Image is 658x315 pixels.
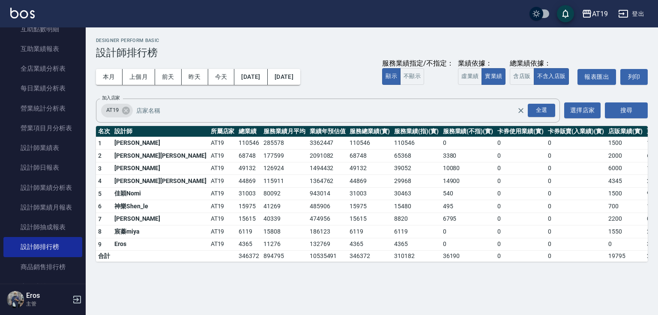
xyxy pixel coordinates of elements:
[26,300,70,308] p: 主管
[347,126,392,137] th: 服務總業績(實)
[234,69,267,85] button: [DATE]
[98,140,102,147] span: 1
[482,68,505,85] button: 實業績
[236,137,261,150] td: 110546
[606,200,645,213] td: 700
[392,251,441,262] td: 310182
[606,175,645,188] td: 4345
[347,225,392,238] td: 6119
[392,225,441,238] td: 6119
[112,175,209,188] td: [PERSON_NAME][PERSON_NAME]
[261,137,308,150] td: 285578
[236,150,261,162] td: 68748
[3,217,82,237] a: 設計師抽成報表
[347,187,392,200] td: 31003
[557,5,574,22] button: save
[441,251,495,262] td: 36190
[155,69,182,85] button: 前天
[3,277,82,297] a: 商品消耗明細
[261,162,308,175] td: 126924
[392,213,441,225] td: 8820
[308,238,348,251] td: 132769
[495,187,546,200] td: 0
[3,178,82,198] a: 設計師業績分析表
[261,225,308,238] td: 15808
[236,126,261,137] th: 總業績
[441,126,495,137] th: 服務業績(不指)(實)
[102,95,120,101] label: 加入店家
[392,126,441,137] th: 服務業績(指)(實)
[606,225,645,238] td: 1550
[546,175,606,188] td: 0
[546,251,606,262] td: 0
[209,175,237,188] td: AT19
[3,158,82,177] a: 設計師日報表
[392,162,441,175] td: 39052
[112,200,209,213] td: 神樂Shen_le
[441,213,495,225] td: 6795
[510,59,573,68] div: 總業績依據：
[308,200,348,213] td: 485906
[606,251,645,262] td: 19795
[620,69,648,85] button: 列印
[392,137,441,150] td: 110546
[98,177,102,184] span: 4
[592,9,608,19] div: AT19
[347,175,392,188] td: 44869
[209,238,237,251] td: AT19
[3,19,82,39] a: 互助點數明細
[112,126,209,137] th: 設計師
[347,251,392,262] td: 346372
[441,200,495,213] td: 495
[209,200,237,213] td: AT19
[546,225,606,238] td: 0
[515,105,527,117] button: Clear
[3,59,82,78] a: 全店業績分析表
[308,126,348,137] th: 業績年預估值
[96,251,112,262] td: 合計
[98,165,102,172] span: 3
[606,137,645,150] td: 1500
[347,213,392,225] td: 15615
[101,104,133,117] div: AT19
[546,150,606,162] td: 0
[308,213,348,225] td: 474956
[96,38,648,43] h2: Designer Perform Basic
[606,162,645,175] td: 6000
[308,225,348,238] td: 186123
[112,150,209,162] td: [PERSON_NAME][PERSON_NAME]
[441,187,495,200] td: 540
[96,69,123,85] button: 本月
[546,162,606,175] td: 0
[308,150,348,162] td: 2091082
[546,213,606,225] td: 0
[208,69,235,85] button: 今天
[209,213,237,225] td: AT19
[236,213,261,225] td: 15615
[392,238,441,251] td: 4365
[209,137,237,150] td: AT19
[546,126,606,137] th: 卡券販賣(入業績)(實)
[3,39,82,59] a: 互助業績報表
[308,137,348,150] td: 3362447
[392,150,441,162] td: 65368
[392,175,441,188] td: 29968
[347,150,392,162] td: 68748
[392,200,441,213] td: 15480
[98,203,102,210] span: 6
[510,68,534,85] button: 含店販
[261,187,308,200] td: 80092
[495,225,546,238] td: 0
[546,200,606,213] td: 0
[209,225,237,238] td: AT19
[546,238,606,251] td: 0
[98,152,102,159] span: 2
[236,175,261,188] td: 44869
[209,150,237,162] td: AT19
[112,162,209,175] td: [PERSON_NAME]
[495,150,546,162] td: 0
[347,238,392,251] td: 4365
[546,137,606,150] td: 0
[578,5,611,23] button: AT19
[308,251,348,262] td: 10535491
